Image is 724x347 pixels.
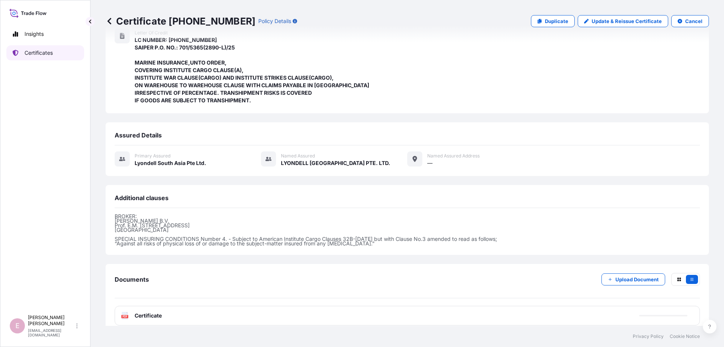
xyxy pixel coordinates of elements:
p: BROKER: [PERSON_NAME] B.V. Prof. E.M. [STREET_ADDRESS] [GEOGRAPHIC_DATA] SPECIAL INSURING CONDITI... [115,214,700,246]
span: Additional clauses [115,194,169,202]
text: PDF [123,315,127,318]
span: Documents [115,276,149,283]
span: LYONDELL [GEOGRAPHIC_DATA] PTE. LTD. [281,159,390,167]
p: Duplicate [545,17,568,25]
span: Named Assured Address [427,153,480,159]
p: Cancel [685,17,703,25]
span: Certificate [135,312,162,319]
span: Assured Details [115,131,162,139]
button: Upload Document [601,273,665,285]
a: Cookie Notice [670,333,700,339]
span: Primary assured [135,153,170,159]
p: Certificate [PHONE_NUMBER] [106,15,255,27]
a: Privacy Policy [633,333,664,339]
p: Policy Details [258,17,291,25]
p: Certificates [25,49,53,57]
span: Lyondell South Asia Pte Ltd. [135,159,206,167]
p: Insights [25,30,44,38]
p: Update & Reissue Certificate [592,17,662,25]
a: Duplicate [531,15,575,27]
p: [PERSON_NAME] [PERSON_NAME] [28,315,75,327]
p: [EMAIL_ADDRESS][DOMAIN_NAME] [28,328,75,337]
span: E [15,322,20,330]
span: Named Assured [281,153,315,159]
button: Cancel [671,15,709,27]
a: Update & Reissue Certificate [578,15,668,27]
a: Certificates [6,45,84,60]
span: LC NUMBER: [PHONE_NUMBER] SAIPER P.O. NO.: 701/5365(2890-L)/25 MARINE INSURANCE,UNTO ORDER, COVER... [135,36,369,104]
span: — [427,159,433,167]
p: Upload Document [615,276,659,283]
a: Insights [6,26,84,42]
